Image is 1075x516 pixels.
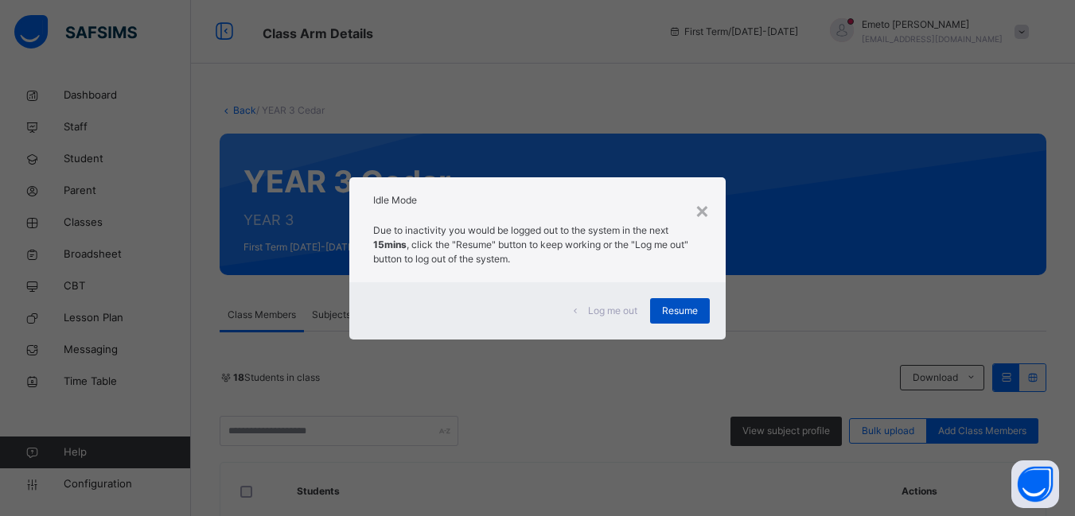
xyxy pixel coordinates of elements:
button: Open asap [1011,460,1059,508]
h2: Idle Mode [373,193,702,208]
strong: 15mins [373,239,407,250]
span: Resume [662,304,698,318]
span: Log me out [588,304,637,318]
p: Due to inactivity you would be logged out to the system in the next , click the "Resume" button t... [373,223,702,266]
div: × [695,193,710,227]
